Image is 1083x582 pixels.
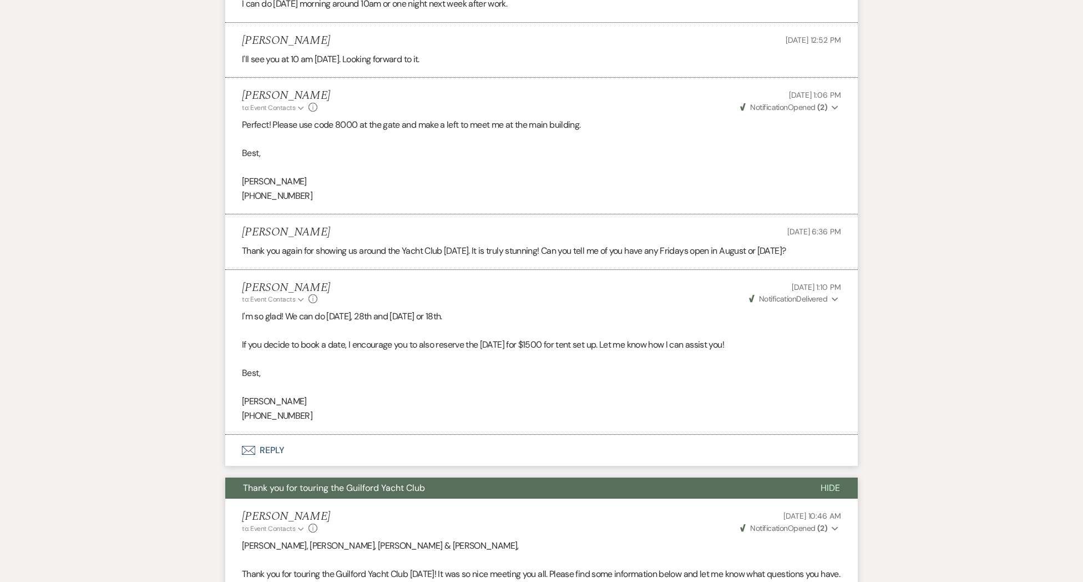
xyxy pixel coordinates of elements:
[759,294,796,304] span: Notification
[242,189,841,203] p: [PHONE_NUMBER]
[242,294,306,304] button: to: Event Contacts
[242,118,841,132] p: Perfect! Please use code 8000 at the gate and make a left to meet me at the main building.
[242,524,306,534] button: to: Event Contacts
[792,282,841,292] span: [DATE] 1:10 PM
[242,244,841,258] p: Thank you again for showing us around the Yacht Club [DATE]. It is truly stunning! Can you tell m...
[242,524,295,533] span: to: Event Contacts
[787,227,841,237] span: [DATE] 6:36 PM
[242,89,330,103] h5: [PERSON_NAME]
[225,478,803,499] button: Thank you for touring the Guilford Yacht Club
[242,366,841,380] p: Best,
[243,482,425,494] span: Thank you for touring the Guilford Yacht Club
[242,309,841,324] p: I'm so glad! We can do [DATE], 28th and [DATE] or 18th.
[242,103,306,113] button: to: Event Contacts
[747,293,841,305] button: NotificationDelivered
[242,295,295,304] span: to: Event Contacts
[242,539,841,553] p: [PERSON_NAME], [PERSON_NAME], [PERSON_NAME] & [PERSON_NAME],
[242,103,295,112] span: to: Event Contacts
[242,225,330,239] h5: [PERSON_NAME]
[749,294,828,304] span: Delivered
[225,435,858,466] button: Reply
[242,281,330,295] h5: [PERSON_NAME]
[242,394,841,409] p: [PERSON_NAME]
[738,102,841,113] button: NotificationOpened (2)
[789,90,841,100] span: [DATE] 1:06 PM
[242,338,841,352] p: If you decide to book a date, I encourage you to also reserve the [DATE] for $1500 for tent set u...
[242,510,330,524] h5: [PERSON_NAME]
[786,35,841,45] span: [DATE] 12:52 PM
[738,523,841,534] button: NotificationOpened (2)
[783,511,841,521] span: [DATE] 10:46 AM
[817,523,827,533] strong: ( 2 )
[242,409,841,423] p: [PHONE_NUMBER]
[242,52,841,67] p: I'll see you at 10 am [DATE]. Looking forward to it.
[821,482,840,494] span: Hide
[750,102,787,112] span: Notification
[740,102,827,112] span: Opened
[803,478,858,499] button: Hide
[242,174,841,189] p: [PERSON_NAME]
[750,523,787,533] span: Notification
[740,523,827,533] span: Opened
[242,146,841,160] p: Best,
[242,34,330,48] h5: [PERSON_NAME]
[817,102,827,112] strong: ( 2 )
